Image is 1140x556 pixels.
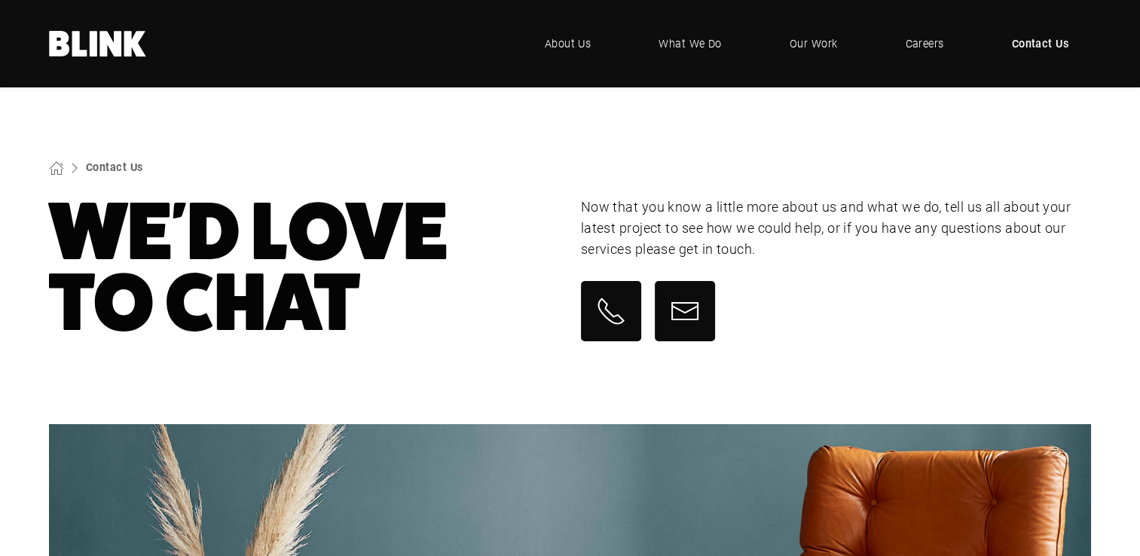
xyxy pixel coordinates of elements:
[545,35,591,52] span: About Us
[49,197,560,338] h1: We'd Love To Chat
[636,21,744,66] a: What We Do
[790,35,838,52] span: Our Work
[882,21,966,66] a: Careers
[767,21,860,66] a: Our Work
[659,35,722,52] span: What We Do
[1012,35,1069,52] span: Contact Us
[49,31,147,57] a: Home
[86,160,143,174] a: Contact Us
[581,197,1092,260] p: Now that you know a little more about us and what we do, tell us all about your latest project to...
[989,21,1092,66] a: Contact Us
[905,35,943,52] span: Careers
[522,21,614,66] a: About Us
